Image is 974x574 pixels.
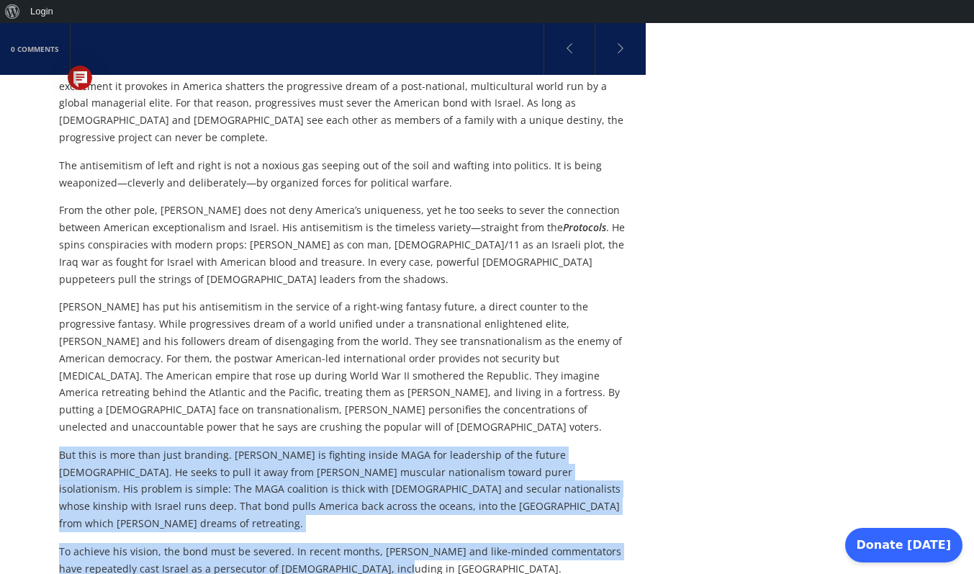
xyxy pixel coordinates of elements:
[59,298,630,435] p: [PERSON_NAME] has put his antisemitism in the service of a right-wing fantasy future, a direct co...
[59,43,630,146] p: Israel’s miraculous rebirth, and its power and flourishing—despite the destruction of [DEMOGRAPHI...
[59,447,630,532] p: But this is more than just branding. [PERSON_NAME] is fighting inside MAGA for leadership of the ...
[59,157,630,192] p: The antisemitism of left and right is not a noxious gas seeping out of the soil and wafting into ...
[563,220,606,234] em: Protocols
[59,202,630,287] p: From the other pole, [PERSON_NAME] does not deny America’s uniqueness, yet he too seeks to sever ...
